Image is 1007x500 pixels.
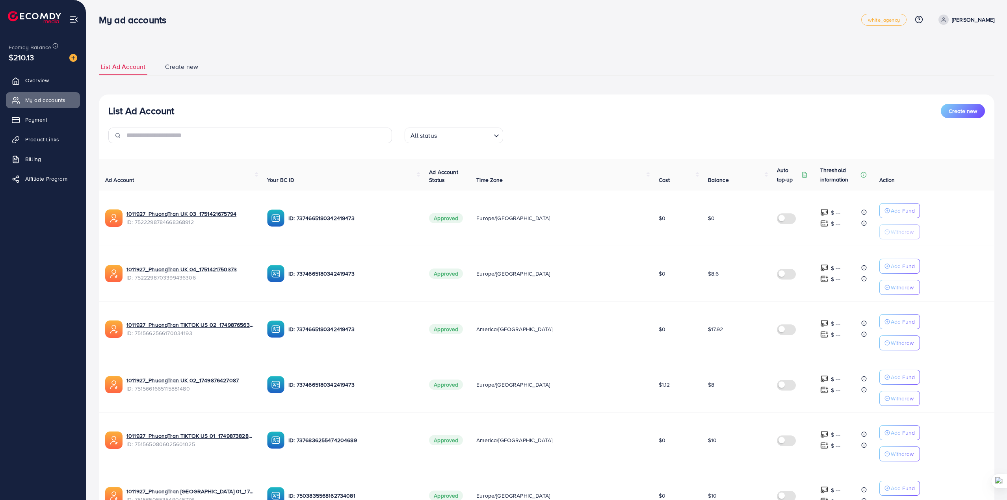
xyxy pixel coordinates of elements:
[820,264,829,272] img: top-up amount
[126,329,255,337] span: ID: 7515662566170034193
[831,430,841,439] p: $ ---
[476,214,550,222] span: Europe/[GEOGRAPHIC_DATA]
[659,325,665,333] span: $0
[429,324,463,334] span: Approved
[288,380,416,389] p: ID: 7374665180342419473
[879,280,920,295] button: Withdraw
[6,131,80,147] a: Product Links
[25,155,41,163] span: Billing
[831,274,841,284] p: $ ---
[879,203,920,218] button: Add Fund
[659,214,665,222] span: $0
[288,269,416,278] p: ID: 7374665180342419473
[126,376,255,393] div: <span class='underline'>1011927_PhuongTran UK 02_1749876427087</span></br>7515661665115881480
[708,381,714,389] span: $8
[659,176,670,184] span: Cost
[126,274,255,281] span: ID: 7522298703399436306
[935,15,994,25] a: [PERSON_NAME]
[820,330,829,339] img: top-up amount
[820,441,829,450] img: top-up amount
[9,43,51,51] span: Ecomdy Balance
[126,321,255,337] div: <span class='underline'>1011927_PhuongTran TIKTOK US 02_1749876563912</span></br>7515662566170034193
[108,105,174,117] h3: List Ad Account
[267,176,294,184] span: Your BC ID
[429,435,463,445] span: Approved
[476,176,503,184] span: Time Zone
[952,15,994,24] p: [PERSON_NAME]
[267,320,284,338] img: ic-ba-acc.ded83a64.svg
[868,17,900,22] span: white_agency
[891,449,914,459] p: Withdraw
[831,219,841,228] p: $ ---
[820,386,829,394] img: top-up amount
[6,92,80,108] a: My ad accounts
[288,324,416,334] p: ID: 7374665180342419473
[69,54,77,62] img: image
[891,372,915,382] p: Add Fund
[831,485,841,495] p: $ ---
[476,381,550,389] span: Europe/[GEOGRAPHIC_DATA]
[6,112,80,128] a: Payment
[831,208,841,217] p: $ ---
[820,486,829,494] img: top-up amount
[267,376,284,393] img: ic-ba-acc.ded83a64.svg
[101,62,145,71] span: List Ad Account
[891,283,914,292] p: Withdraw
[429,213,463,223] span: Approved
[949,107,977,115] span: Create new
[126,432,255,440] a: 1011927_PhuongTran TIKTOK US 01_1749873828056
[126,376,255,384] a: 1011927_PhuongTran UK 02_1749876427087
[831,374,841,384] p: $ ---
[105,176,134,184] span: Ad Account
[6,72,80,88] a: Overview
[891,261,915,271] p: Add Fund
[439,128,490,141] input: Search for option
[25,135,59,143] span: Product Links
[476,492,550,500] span: Europe/[GEOGRAPHIC_DATA]
[126,487,255,495] a: 1011927_PhuongTran [GEOGRAPHIC_DATA] 01_1749873767691
[820,375,829,383] img: top-up amount
[126,210,255,218] a: 1011927_PhuongTran UK 03_1751421675794
[891,428,915,437] p: Add Fund
[708,270,719,278] span: $8.6
[777,165,800,184] p: Auto top-up
[126,432,255,448] div: <span class='underline'>1011927_PhuongTran TIKTOK US 01_1749873828056</span></br>7515650806025601025
[659,270,665,278] span: $0
[659,492,665,500] span: $0
[891,317,915,326] p: Add Fund
[891,483,915,493] p: Add Fund
[126,385,255,393] span: ID: 7515661665115881480
[891,227,914,237] p: Withdraw
[879,481,920,496] button: Add Fund
[891,206,915,215] p: Add Fund
[165,62,198,71] span: Create new
[891,394,914,403] p: Withdraw
[820,165,859,184] p: Threshold information
[409,130,438,141] span: All status
[126,218,255,226] span: ID: 7522298784668368912
[126,321,255,329] a: 1011927_PhuongTran TIKTOK US 02_1749876563912
[831,330,841,339] p: $ ---
[941,104,985,118] button: Create new
[659,381,670,389] span: $1.12
[25,96,65,104] span: My ad accounts
[25,116,47,124] span: Payment
[879,370,920,385] button: Add Fund
[8,11,61,23] img: logo
[708,176,729,184] span: Balance
[879,314,920,329] button: Add Fund
[879,176,895,184] span: Action
[267,431,284,449] img: ic-ba-acc.ded83a64.svg
[429,168,458,184] span: Ad Account Status
[9,52,34,63] span: $210.13
[99,14,173,26] h3: My ad accounts
[708,214,715,222] span: $0
[6,171,80,187] a: Affiliate Program
[105,376,123,393] img: ic-ads-acc.e4c84228.svg
[831,319,841,328] p: $ ---
[476,436,552,444] span: America/[GEOGRAPHIC_DATA]
[105,209,123,227] img: ic-ads-acc.e4c84228.svg
[879,224,920,239] button: Withdraw
[708,436,717,444] span: $10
